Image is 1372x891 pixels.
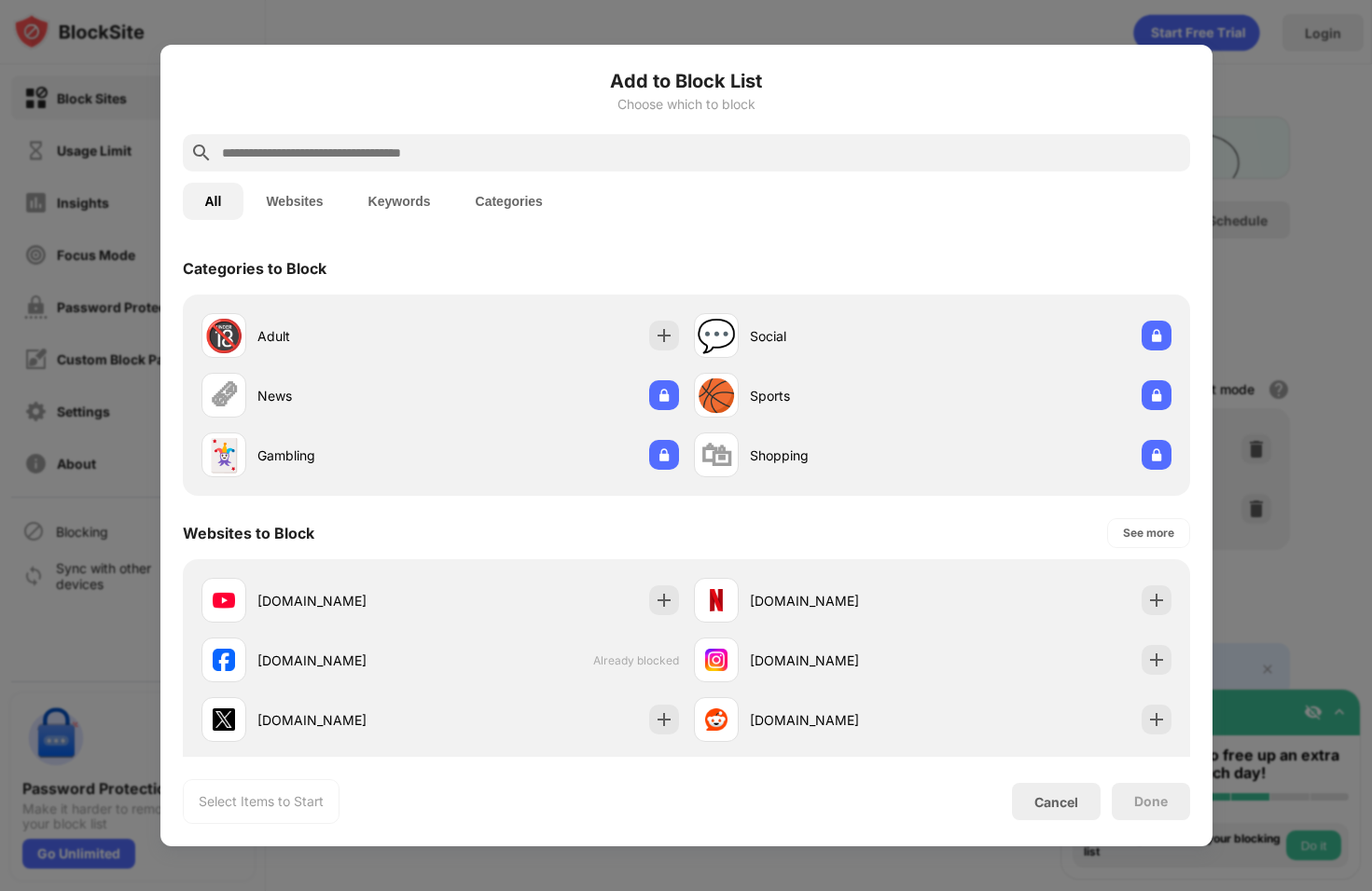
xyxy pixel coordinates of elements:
div: Categories to Block [183,259,326,278]
button: Keywords [346,183,453,220]
div: 🗞 [208,377,240,415]
div: 🃏 [204,436,243,474]
div: Select Items to Start [199,792,324,811]
div: Choose which to block [183,97,1190,112]
div: 🔞 [204,317,243,355]
div: Sports [750,386,933,405]
div: 💬 [697,317,736,355]
div: 🏀 [697,377,736,415]
div: Websites to Block [183,524,314,542]
img: favicons [705,649,728,671]
img: favicons [705,708,728,731]
div: Gambling [257,445,440,465]
div: 🛍 [700,436,732,474]
img: search.svg [190,142,213,164]
img: favicons [213,589,235,611]
img: favicons [705,589,728,611]
div: Adult [257,326,440,346]
div: See more [1123,524,1174,542]
img: favicons [213,708,235,731]
div: [DOMAIN_NAME] [257,591,440,610]
img: favicons [213,649,235,671]
div: Shopping [750,445,933,465]
div: [DOMAIN_NAME] [750,710,933,730]
button: Categories [453,183,565,220]
div: [DOMAIN_NAME] [257,710,440,730]
div: Cancel [1034,794,1078,810]
div: [DOMAIN_NAME] [750,651,933,670]
button: All [183,183,244,220]
h6: Add to Block List [183,67,1190,95]
div: News [257,386,440,405]
div: Social [750,326,933,346]
button: Websites [243,183,345,220]
span: Already blocked [593,653,679,667]
div: [DOMAIN_NAME] [750,591,933,610]
div: [DOMAIN_NAME] [257,651,440,670]
div: Done [1134,794,1168,809]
